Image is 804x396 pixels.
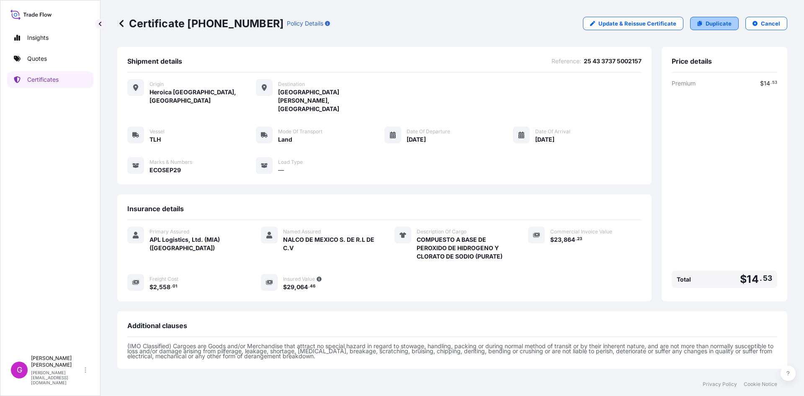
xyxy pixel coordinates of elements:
p: Insights [27,34,49,42]
span: Marks & Numbers [149,159,192,166]
span: Commercial Invoice Value [550,228,612,235]
button: Cancel [745,17,787,30]
span: ECOSEP29 [149,166,181,174]
span: [GEOGRAPHIC_DATA][PERSON_NAME], [GEOGRAPHIC_DATA] [278,88,384,113]
span: Premium [672,79,696,88]
span: Named Assured [283,228,321,235]
span: Shipment details [127,57,182,65]
span: Mode of Transport [278,128,322,135]
span: — [278,166,284,174]
p: Update & Reissue Certificate [598,19,676,28]
span: . [308,285,309,288]
span: Price details [672,57,712,65]
span: 558 [159,284,170,290]
span: Heroica [GEOGRAPHIC_DATA], [GEOGRAPHIC_DATA] [149,88,256,105]
a: Update & Reissue Certificate [583,17,683,30]
p: Certificates [27,75,59,84]
span: Freight Cost [149,276,178,282]
span: 25 43 3737 5002157 [584,57,642,65]
span: Insured Value [283,276,315,282]
span: Land [278,135,292,144]
span: Additional clauses [127,321,187,330]
p: (IMO Classified) Cargoes are Goods and/or Merchandise that attract no special hazard in regard to... [127,344,777,359]
span: 2 [153,284,157,290]
span: Insurance details [127,204,184,213]
span: Load Type [278,159,303,166]
p: Certificate [PHONE_NUMBER] [117,17,283,30]
span: $ [740,274,747,285]
span: 23 [554,237,562,243]
span: , [157,284,159,290]
span: Destination [278,81,305,88]
span: . [171,285,172,288]
span: Description Of Cargo [417,228,466,235]
span: , [294,284,296,290]
span: $ [149,284,153,290]
span: 53 [772,81,777,84]
span: , [562,237,564,243]
span: Origin [149,81,164,88]
span: 01 [173,285,177,288]
span: . [770,81,772,84]
span: . [575,238,577,241]
span: COMPUESTO A BASE DE PEROXIDO DE HIDROGENO Y CLORATO DE SODIO (PURATE) [417,236,508,261]
a: Privacy Policy [703,381,737,388]
p: Policy Details [287,19,323,28]
span: 064 [296,284,308,290]
span: Primary Assured [149,228,189,235]
span: 29 [287,284,294,290]
span: TLH [149,135,161,144]
span: 53 [763,276,772,281]
span: [DATE] [535,135,554,144]
span: G [17,366,22,374]
span: $ [760,80,764,86]
a: Quotes [7,50,93,67]
span: 46 [310,285,315,288]
span: Date of Arrival [535,128,570,135]
p: Quotes [27,54,47,63]
a: Cookie Notice [744,381,777,388]
p: Duplicate [706,19,732,28]
p: Cancel [761,19,780,28]
span: Date of Departure [407,128,450,135]
span: . [760,276,762,281]
span: 14 [747,274,758,285]
span: $ [550,237,554,243]
span: 14 [764,80,770,86]
span: 23 [577,238,582,241]
p: [PERSON_NAME] [PERSON_NAME] [31,355,83,368]
span: [DATE] [407,135,426,144]
span: APL Logistics, Ltd. (MIA) ([GEOGRAPHIC_DATA]) [149,236,241,252]
a: Duplicate [690,17,739,30]
span: NALCO DE MEXICO S. DE R.L DE C.V [283,236,374,252]
span: Total [677,275,691,284]
a: Insights [7,29,93,46]
span: Vessel [149,128,165,135]
p: [PERSON_NAME][EMAIL_ADDRESS][DOMAIN_NAME] [31,370,83,385]
a: Certificates [7,71,93,88]
span: $ [283,284,287,290]
span: 864 [564,237,575,243]
span: Reference : [551,57,581,65]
